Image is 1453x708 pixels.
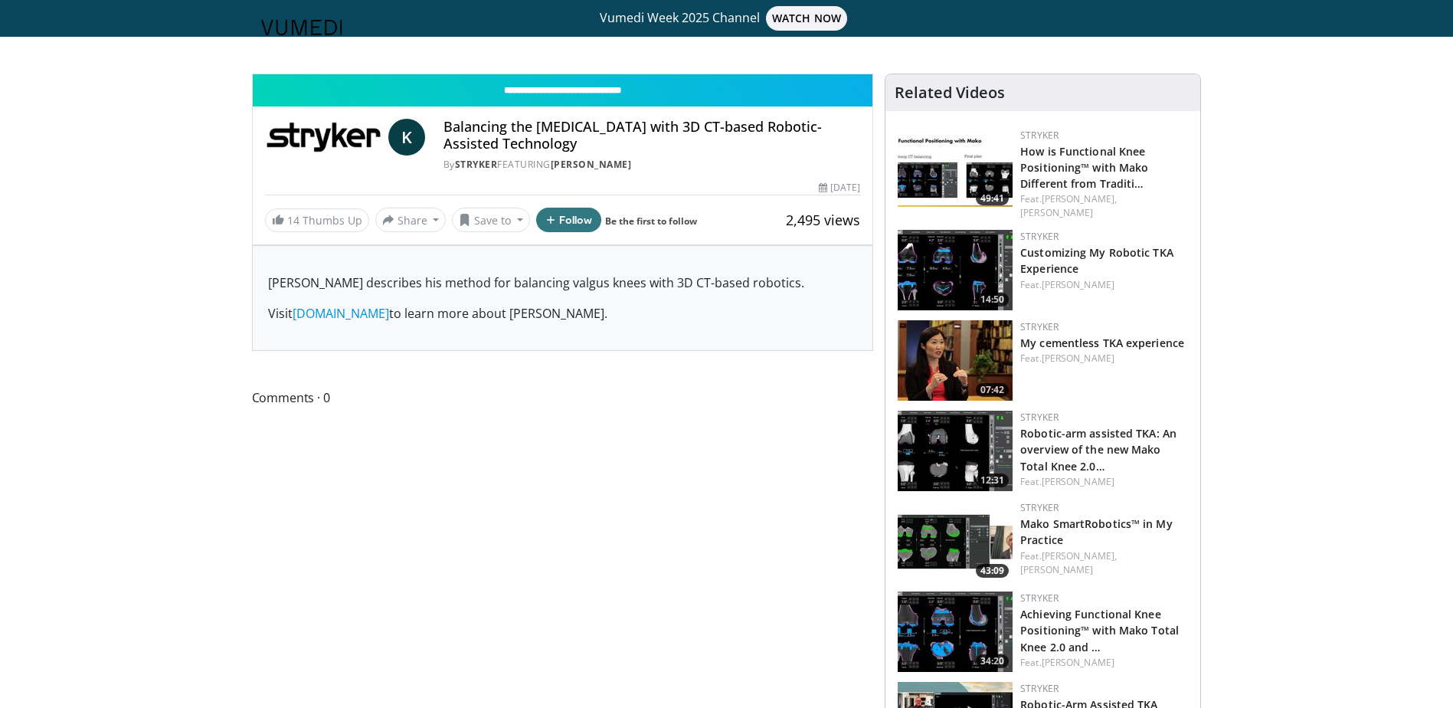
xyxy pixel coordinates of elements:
[1020,143,1188,191] h3: How is Functional Knee Positioning™ with Mako Different from Traditional Techniques?
[898,320,1013,401] a: 07:42
[898,320,1013,401] img: 4b492601-1f86-4970-ad60-0382e120d266.150x105_q85_crop-smart_upscale.jpg
[976,293,1009,306] span: 14:50
[268,304,858,323] p: Visit to learn more about [PERSON_NAME].
[786,211,860,229] span: 2,495 views
[898,230,1013,310] img: 26055920-f7a6-407f-820a-2bd18e419f3d.150x105_q85_crop-smart_upscale.jpg
[605,215,697,228] a: Be the first to follow
[1020,206,1093,219] a: [PERSON_NAME]
[976,474,1009,487] span: 12:31
[1020,144,1148,191] a: How is Functional Knee Positioning™ with Mako Different from Traditi…
[1020,278,1188,292] div: Feat.
[261,20,342,35] img: VuMedi Logo
[268,274,858,292] p: [PERSON_NAME] describes his method for balancing valgus knees with 3D CT-based robotics.
[898,411,1013,491] a: 12:31
[898,592,1013,672] img: f2610986-4998-4029-b25b-be01ddb61645.150x105_q85_crop-smart_upscale.jpg
[976,192,1009,205] span: 49:41
[265,208,369,232] a: 14 Thumbs Up
[898,129,1013,209] img: ffdd9326-d8c6-4f24-b7c0-24c655ed4ab2.150x105_q85_crop-smart_upscale.jpg
[1020,516,1173,547] a: Mako SmartRobotics™ in My Practice
[1020,563,1093,576] a: [PERSON_NAME]
[455,158,498,171] a: Stryker
[1042,549,1117,562] a: [PERSON_NAME],
[1020,129,1059,142] a: Stryker
[443,119,860,152] h4: Balancing the [MEDICAL_DATA] with 3D CT-based Robotic-Assisted Technology
[1020,607,1179,654] a: Achieving Functional Knee Positioning™ with Mako Total Knee 2.0 and …
[1020,411,1059,424] a: Stryker
[388,119,425,156] a: K
[1042,352,1114,365] a: [PERSON_NAME]
[976,564,1009,578] span: 43:09
[1020,682,1059,695] a: Stryker
[1042,278,1114,291] a: [PERSON_NAME]
[1042,192,1117,205] a: [PERSON_NAME],
[1020,549,1188,577] div: Feat.
[1042,475,1114,488] a: [PERSON_NAME]
[1020,501,1059,514] a: Stryker
[252,388,874,408] span: Comments 0
[1020,320,1059,333] a: Stryker
[551,158,632,171] a: [PERSON_NAME]
[898,501,1013,582] img: 6447fcf3-292f-4e91-9cb4-69224776b4c9.150x105_q85_crop-smart_upscale.jpg
[287,213,299,228] span: 14
[1020,424,1188,473] h3: Robotic-arm assisted TKA: An overview of the new Mako Total Knee 2.0 software
[898,501,1013,582] a: 43:09
[1020,656,1188,670] div: Feat.
[1020,592,1059,605] a: Stryker
[265,119,382,156] img: Stryker
[452,208,530,232] button: Save to
[1020,336,1184,350] a: My cementless TKA experience
[293,305,389,322] a: [DOMAIN_NAME]
[1020,245,1173,276] a: Customizing My Robotic TKA Experience
[976,654,1009,668] span: 34:20
[898,411,1013,491] img: 3ed3d49b-c22b-49e8-bd74-1d9565e20b04.150x105_q85_crop-smart_upscale.jpg
[1020,605,1188,654] h3: Achieving Functional Knee Positioning™ with Mako Total Knee 2.0 and Triathlon® Cementless
[536,208,602,232] button: Follow
[898,592,1013,672] a: 34:20
[1020,475,1188,489] div: Feat.
[443,158,860,172] div: By FEATURING
[895,84,1005,102] h4: Related Videos
[976,383,1009,397] span: 07:42
[898,129,1013,209] a: 49:41
[1020,192,1188,220] div: Feat.
[819,181,860,195] div: [DATE]
[375,208,447,232] button: Share
[1042,656,1114,669] a: [PERSON_NAME]
[898,230,1013,310] a: 14:50
[1020,230,1059,243] a: Stryker
[1020,426,1176,473] a: Robotic-arm assisted TKA: An overview of the new Mako Total Knee 2.0…
[1020,352,1188,365] div: Feat.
